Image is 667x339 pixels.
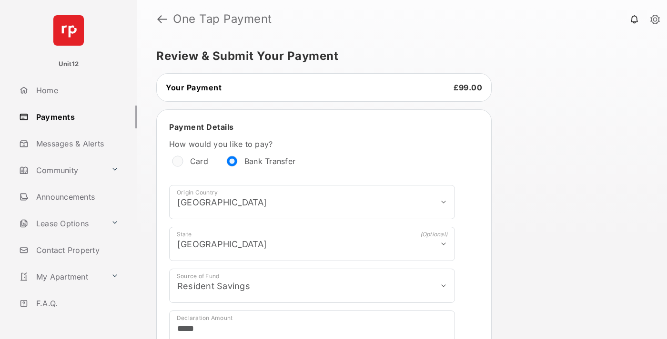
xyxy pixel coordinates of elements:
[166,83,222,92] span: Your Payment
[173,13,272,25] strong: One Tap Payment
[15,212,107,235] a: Lease Options
[454,83,482,92] span: £99.00
[15,185,137,208] a: Announcements
[15,265,107,288] a: My Apartment
[169,139,455,149] label: How would you like to pay?
[15,239,137,262] a: Contact Property
[156,50,640,62] h5: Review & Submit Your Payment
[15,159,107,182] a: Community
[190,156,208,166] label: Card
[59,59,79,69] p: Unit12
[15,292,137,315] a: F.A.Q.
[15,79,137,102] a: Home
[15,106,137,128] a: Payments
[169,122,234,132] span: Payment Details
[53,15,84,46] img: svg+xml;base64,PHN2ZyB4bWxucz0iaHR0cDovL3d3dy53My5vcmcvMjAwMC9zdmciIHdpZHRoPSI2NCIgaGVpZ2h0PSI2NC...
[244,156,295,166] label: Bank Transfer
[15,132,137,155] a: Messages & Alerts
